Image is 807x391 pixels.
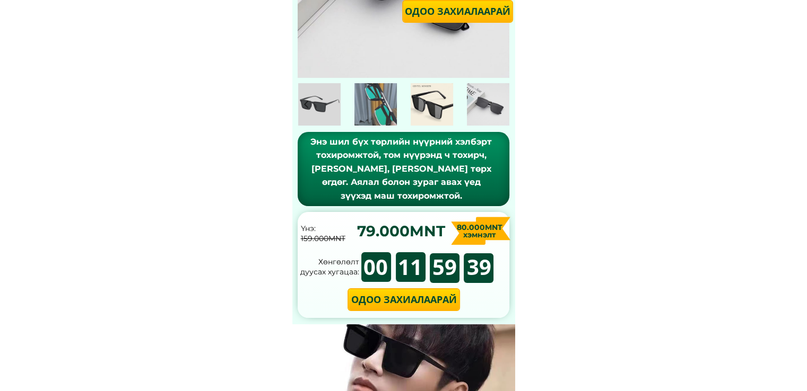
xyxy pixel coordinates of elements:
[300,257,359,288] div: Хөнгөлөлт дуусах хугацаа:
[306,135,496,203] div: Энэ шил бүх төрлийн нүүрний хэлбэрт тохиромжтой, том нүүрэнд ч тохирч, [PERSON_NAME], [PERSON_NAM...
[349,289,459,310] p: Одоо захиалаарай
[403,1,512,22] p: Одоо захиалаарай
[300,224,354,244] div: Үнэ:
[300,234,345,243] span: 159.000MNT
[453,224,506,238] div: 80.000MNT хэмнэлт
[352,221,450,242] div: 79.000MNT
